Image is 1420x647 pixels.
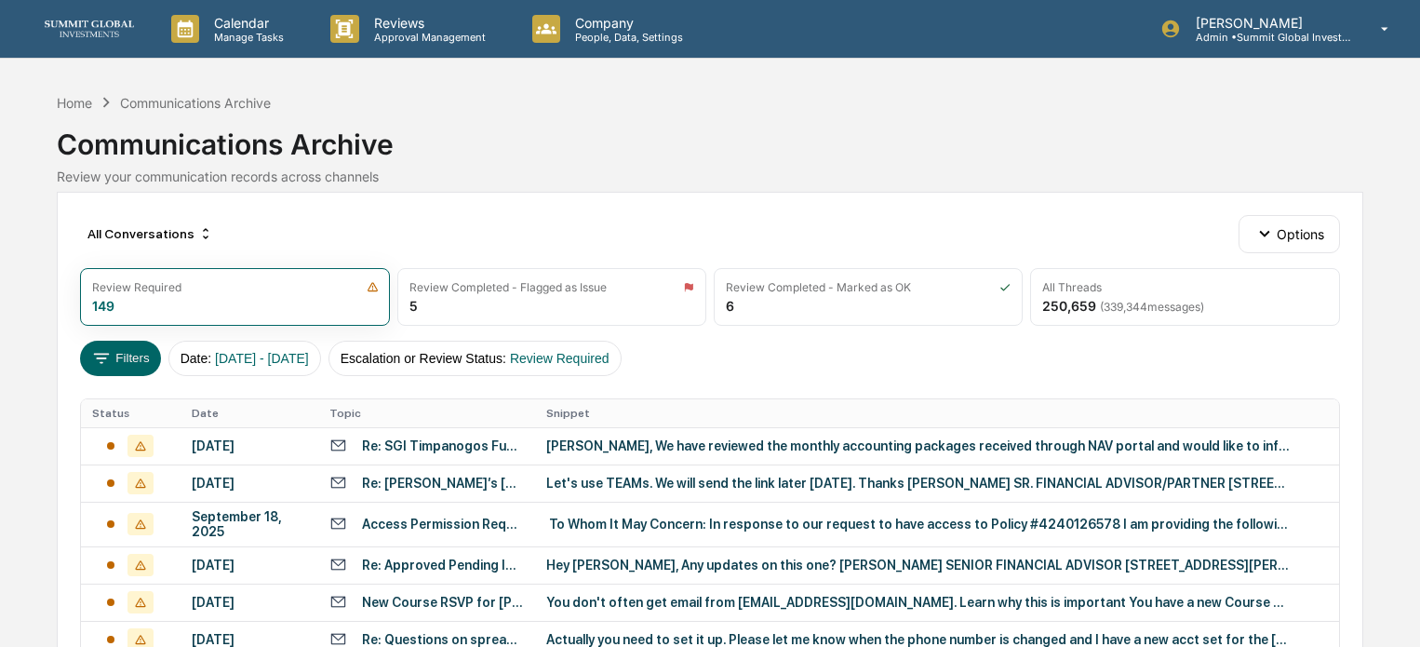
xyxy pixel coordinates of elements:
[1042,298,1204,314] div: 250,659
[168,341,321,376] button: Date:[DATE] - [DATE]
[726,298,734,314] div: 6
[57,95,92,111] div: Home
[560,31,692,44] p: People, Data, Settings
[362,517,524,532] div: Access Permission Request
[510,351,610,366] span: Review Required
[1239,215,1340,252] button: Options
[120,95,271,111] div: Communications Archive
[215,351,309,366] span: [DATE] - [DATE]
[546,517,1291,532] div: To Whom It May Concern: In response to our request to have access to Policy #4240126578 I am prov...
[199,31,293,44] p: Manage Tasks
[318,399,535,427] th: Topic
[359,31,495,44] p: Approval Management
[328,341,622,376] button: Escalation or Review Status:Review Required
[546,595,1291,610] div: You don't often get email from [EMAIL_ADDRESS][DOMAIN_NAME]. Learn why this is important You have...
[199,15,293,31] p: Calendar
[409,280,607,294] div: Review Completed - Flagged as Issue
[192,558,308,573] div: [DATE]
[546,438,1291,453] div: [PERSON_NAME], We have reviewed the monthly accounting packages received through NAV portal and w...
[80,219,221,249] div: All Conversations
[1042,280,1102,294] div: All Threads
[362,632,524,647] div: Re: Questions on spreadsheet items
[362,438,524,453] div: Re: SGI Timpanogos Fund, LP Admin Fee Invoice
[92,298,114,314] div: 149
[546,558,1291,573] div: Hey [PERSON_NAME], Any updates on this one? [PERSON_NAME] SENIOR FINANCIAL ADVISOR [STREET_ADDRES...
[45,20,134,37] img: logo
[726,280,911,294] div: Review Completed - Marked as OK
[1181,15,1354,31] p: [PERSON_NAME]
[92,280,181,294] div: Review Required
[192,438,308,453] div: [DATE]
[546,476,1291,491] div: Let's use TEAMs. We will send the link later [DATE]. Thanks [PERSON_NAME] SR. FINANCIAL ADVISOR/P...
[999,281,1011,293] img: icon
[81,399,181,427] th: Status
[409,298,418,314] div: 5
[359,15,495,31] p: Reviews
[80,341,161,376] button: Filters
[181,399,319,427] th: Date
[1181,31,1354,44] p: Admin • Summit Global Investments
[560,15,692,31] p: Company
[683,281,694,293] img: icon
[362,558,524,573] div: Re: Approved Pending Issue Instructions [PERSON_NAME] Policy Number: T400516428
[192,595,308,610] div: [DATE]
[546,632,1291,647] div: Actually you need to set it up. Please let me know when the phone number is changed and I have a ...
[192,476,308,491] div: [DATE]
[192,509,308,539] div: September 18, 2025
[1360,586,1411,636] iframe: Open customer support
[535,399,1339,427] th: Snippet
[192,632,308,647] div: [DATE]
[57,113,1363,161] div: Communications Archive
[362,595,524,610] div: New Course RSVP for [PERSON_NAME]
[57,168,1363,184] div: Review your communication records across channels
[367,281,379,293] img: icon
[1100,300,1204,314] span: ( 339,344 messages)
[362,476,524,491] div: Re: [PERSON_NAME]’s [PERSON_NAME] acct #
